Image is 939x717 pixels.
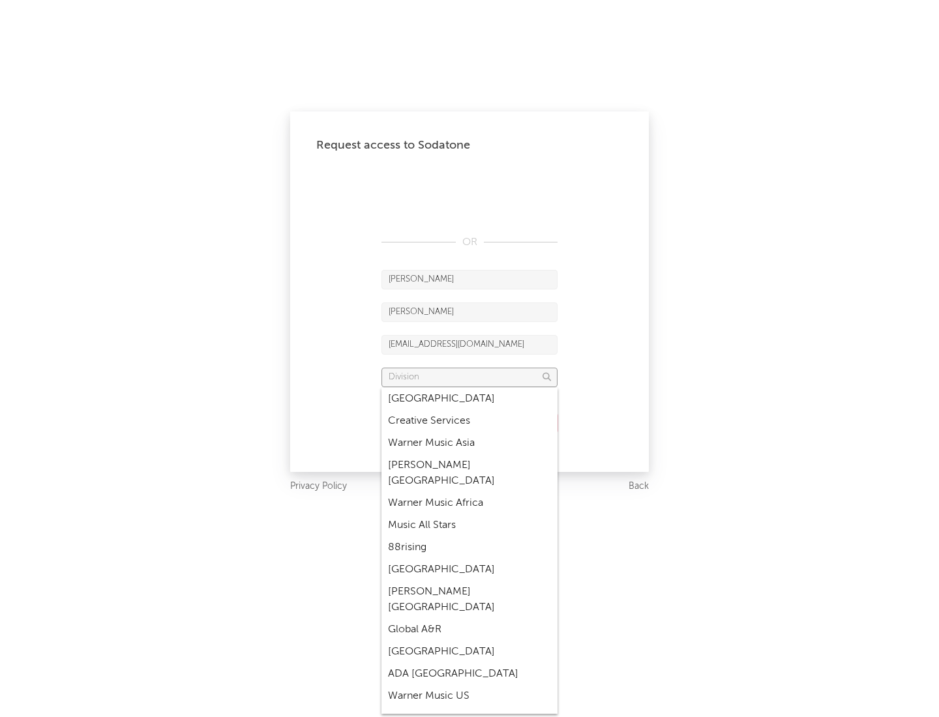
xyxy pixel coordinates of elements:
[381,536,558,559] div: 88rising
[381,235,558,250] div: OR
[381,581,558,619] div: [PERSON_NAME] [GEOGRAPHIC_DATA]
[381,685,558,707] div: Warner Music US
[381,270,558,289] input: First Name
[381,454,558,492] div: [PERSON_NAME] [GEOGRAPHIC_DATA]
[381,663,558,685] div: ADA [GEOGRAPHIC_DATA]
[381,641,558,663] div: [GEOGRAPHIC_DATA]
[629,478,649,495] a: Back
[381,302,558,322] input: Last Name
[316,138,623,153] div: Request access to Sodatone
[381,335,558,355] input: Email
[381,559,558,581] div: [GEOGRAPHIC_DATA]
[381,410,558,432] div: Creative Services
[381,492,558,514] div: Warner Music Africa
[381,388,558,410] div: [GEOGRAPHIC_DATA]
[290,478,347,495] a: Privacy Policy
[381,368,558,387] input: Division
[381,432,558,454] div: Warner Music Asia
[381,619,558,641] div: Global A&R
[381,514,558,536] div: Music All Stars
